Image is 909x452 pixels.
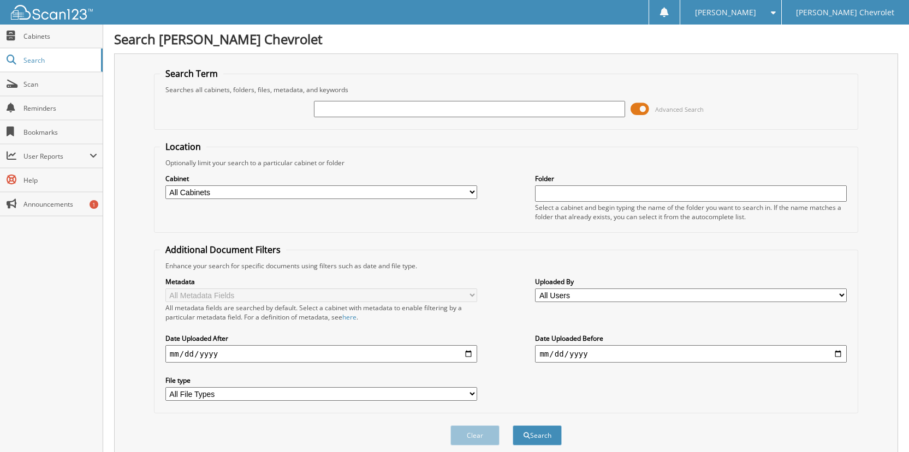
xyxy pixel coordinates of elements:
[165,303,477,322] div: All metadata fields are searched by default. Select a cabinet with metadata to enable filtering b...
[160,68,223,80] legend: Search Term
[23,128,97,137] span: Bookmarks
[796,9,894,16] span: [PERSON_NAME] Chevrolet
[23,200,97,209] span: Announcements
[23,56,96,65] span: Search
[513,425,562,445] button: Search
[114,30,898,48] h1: Search [PERSON_NAME] Chevrolet
[535,174,847,183] label: Folder
[342,312,357,322] a: here
[160,244,286,256] legend: Additional Document Filters
[160,85,852,94] div: Searches all cabinets, folders, files, metadata, and keywords
[23,176,97,185] span: Help
[165,334,477,343] label: Date Uploaded After
[165,277,477,286] label: Metadata
[23,32,97,41] span: Cabinets
[165,174,477,183] label: Cabinet
[165,345,477,363] input: start
[160,141,206,153] legend: Location
[854,400,909,452] iframe: Chat Widget
[23,80,97,89] span: Scan
[23,104,97,113] span: Reminders
[535,203,847,221] div: Select a cabinet and begin typing the name of the folder you want to search in. If the name match...
[11,5,93,20] img: scan123-logo-white.svg
[450,425,500,445] button: Clear
[90,200,98,209] div: 1
[535,345,847,363] input: end
[535,334,847,343] label: Date Uploaded Before
[165,376,477,385] label: File type
[160,158,852,167] div: Optionally limit your search to a particular cabinet or folder
[23,152,90,161] span: User Reports
[535,277,847,286] label: Uploaded By
[160,261,852,270] div: Enhance your search for specific documents using filters such as date and file type.
[695,9,756,16] span: [PERSON_NAME]
[655,105,704,113] span: Advanced Search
